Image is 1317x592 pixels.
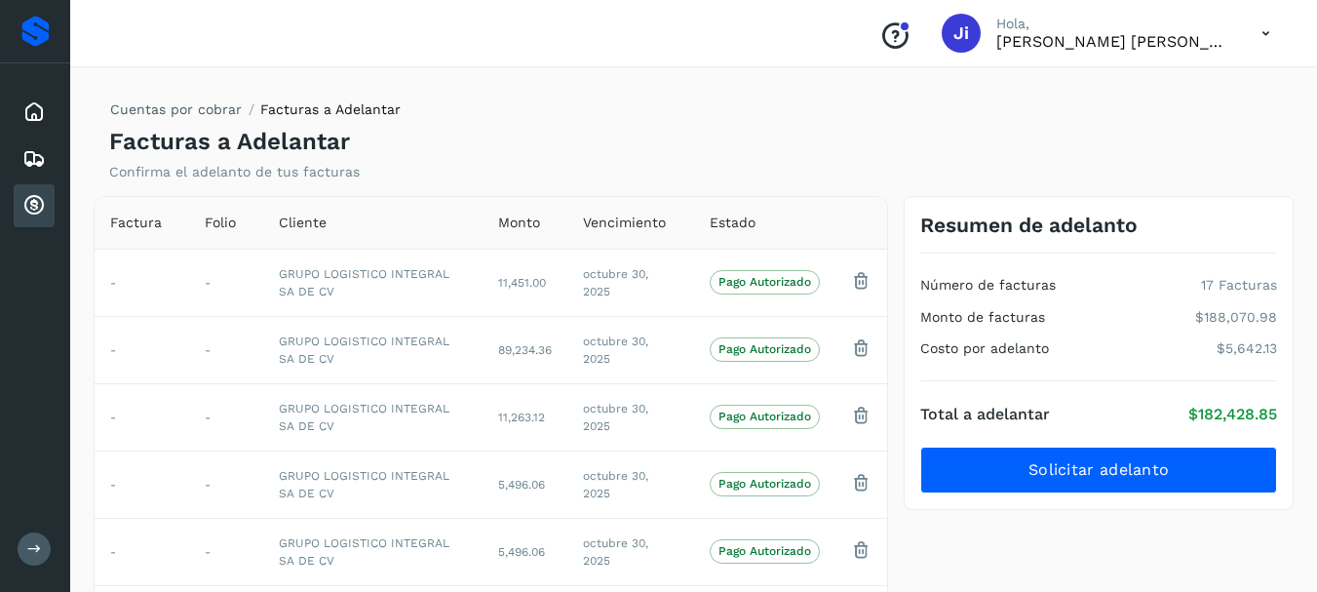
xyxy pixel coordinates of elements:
span: Solicitar adelanto [1028,459,1169,481]
span: 5,496.06 [498,545,545,559]
span: octubre 30, 2025 [583,536,648,568]
span: octubre 30, 2025 [583,267,648,298]
h4: Monto de facturas [920,309,1045,326]
span: Cliente [279,213,327,233]
span: Factura [110,213,162,233]
td: GRUPO LOGISTICO INTEGRAL SA DE CV [263,518,483,585]
p: $182,428.85 [1188,405,1277,423]
h4: Facturas a Adelantar [109,128,350,156]
span: octubre 30, 2025 [583,335,648,366]
td: GRUPO LOGISTICO INTEGRAL SA DE CV [263,316,483,383]
td: - [95,451,189,518]
p: Confirma el adelanto de tus facturas [109,164,360,180]
span: Folio [205,213,236,233]
p: Juana irma Hernández Rojas [996,32,1230,51]
td: - [189,518,263,585]
div: Inicio [14,91,55,134]
p: Hola, [996,16,1230,32]
p: Pago Autorizado [718,477,811,491]
span: 11,451.00 [498,276,546,290]
span: Facturas a Adelantar [260,101,401,117]
td: GRUPO LOGISTICO INTEGRAL SA DE CV [263,383,483,451]
p: Pago Autorizado [718,342,811,356]
span: Estado [710,213,755,233]
td: - [189,316,263,383]
h3: Resumen de adelanto [920,213,1138,237]
p: 17 Facturas [1201,277,1277,294]
p: Pago Autorizado [718,275,811,289]
p: $188,070.98 [1195,309,1277,326]
td: - [95,249,189,316]
span: Vencimiento [583,213,666,233]
h4: Número de facturas [920,277,1056,294]
span: 11,263.12 [498,411,545,424]
td: - [95,518,189,585]
div: Embarques [14,138,55,180]
td: - [189,383,263,451]
td: GRUPO LOGISTICO INTEGRAL SA DE CV [263,451,483,518]
h4: Total a adelantar [920,405,1050,423]
td: GRUPO LOGISTICO INTEGRAL SA DE CV [263,249,483,316]
h4: Costo por adelanto [920,340,1049,357]
span: 5,496.06 [498,478,545,492]
button: Solicitar adelanto [920,447,1277,493]
span: 89,234.36 [498,343,552,357]
span: Monto [498,213,540,233]
td: - [95,383,189,451]
span: octubre 30, 2025 [583,469,648,500]
span: octubre 30, 2025 [583,402,648,433]
p: Pago Autorizado [718,410,811,423]
td: - [189,451,263,518]
p: Pago Autorizado [718,544,811,558]
p: $5,642.13 [1217,340,1277,357]
nav: breadcrumb [109,99,401,128]
div: Cuentas por cobrar [14,184,55,227]
td: - [95,316,189,383]
a: Cuentas por cobrar [110,101,242,117]
td: - [189,249,263,316]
